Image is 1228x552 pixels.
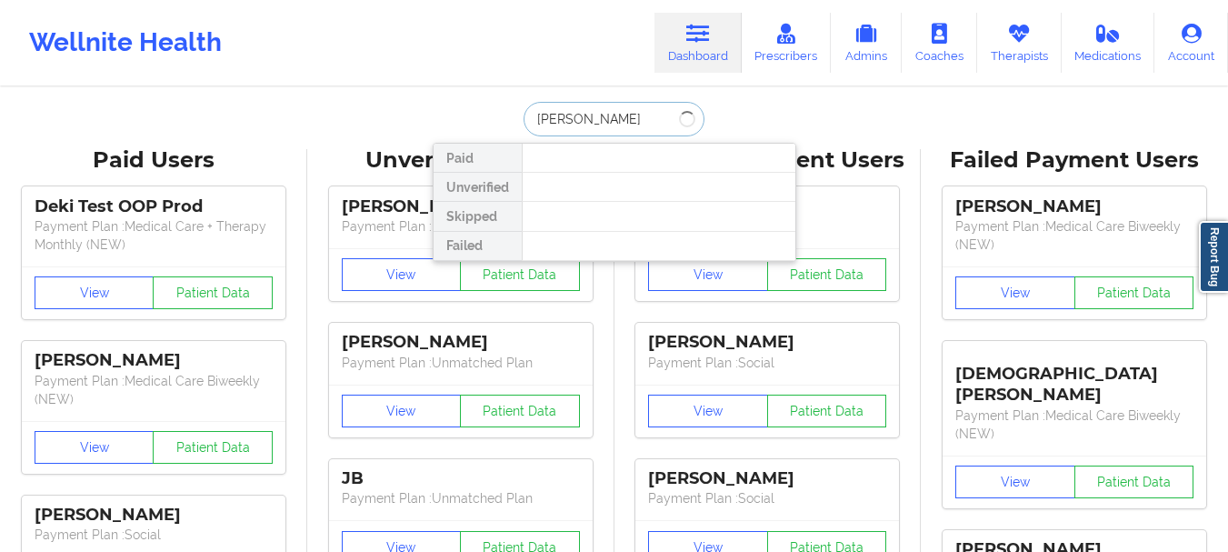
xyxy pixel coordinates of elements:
div: Paid Users [13,146,295,175]
button: Patient Data [1074,466,1194,498]
div: [PERSON_NAME] [342,196,580,217]
button: Patient Data [460,258,580,291]
p: Payment Plan : Unmatched Plan [342,354,580,372]
a: Coaches [902,13,977,73]
a: Account [1154,13,1228,73]
button: View [35,276,155,309]
p: Payment Plan : Social [35,526,273,544]
a: Report Bug [1199,221,1228,293]
p: Payment Plan : Unmatched Plan [342,489,580,507]
div: JB [342,468,580,489]
button: View [342,395,462,427]
div: [PERSON_NAME] [955,196,1193,217]
p: Payment Plan : Medical Care Biweekly (NEW) [955,217,1193,254]
div: Failed [434,232,522,261]
div: Unverified Users [320,146,602,175]
p: Payment Plan : Social [648,489,886,507]
button: Patient Data [153,431,273,464]
button: View [648,395,768,427]
p: Payment Plan : Medical Care + Therapy Monthly (NEW) [35,217,273,254]
a: Medications [1062,13,1155,73]
div: [PERSON_NAME] [648,332,886,353]
a: Dashboard [654,13,742,73]
div: [DEMOGRAPHIC_DATA][PERSON_NAME] [955,350,1193,406]
div: Skipped [434,202,522,231]
p: Payment Plan : Unmatched Plan [342,217,580,236]
button: View [955,276,1075,309]
div: [PERSON_NAME] [35,505,273,526]
div: Failed Payment Users [933,146,1215,175]
button: Patient Data [767,258,887,291]
p: Payment Plan : Social [648,354,886,372]
button: View [35,431,155,464]
div: [PERSON_NAME] [342,332,580,353]
button: Patient Data [153,276,273,309]
button: Patient Data [1074,276,1194,309]
button: View [955,466,1075,498]
div: Paid [434,144,522,173]
button: View [648,258,768,291]
div: [PERSON_NAME] [35,350,273,371]
div: Unverified [434,173,522,202]
div: [PERSON_NAME] [648,468,886,489]
a: Therapists [977,13,1062,73]
button: Patient Data [460,395,580,427]
button: Patient Data [767,395,887,427]
a: Prescribers [742,13,832,73]
button: View [342,258,462,291]
p: Payment Plan : Medical Care Biweekly (NEW) [955,406,1193,443]
p: Payment Plan : Medical Care Biweekly (NEW) [35,372,273,408]
a: Admins [831,13,902,73]
div: Deki Test OOP Prod [35,196,273,217]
